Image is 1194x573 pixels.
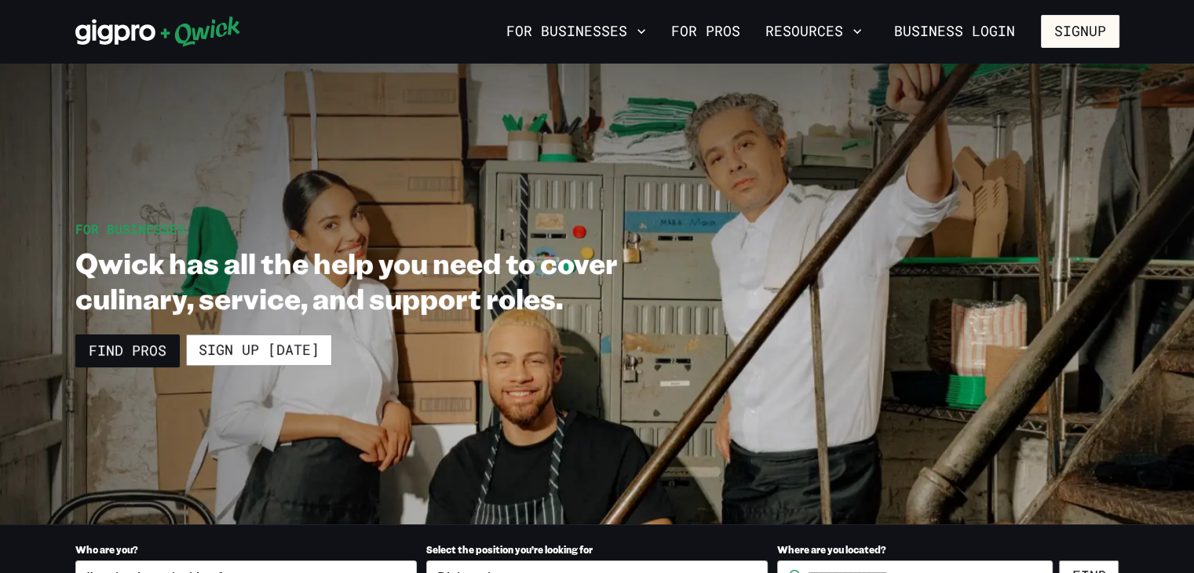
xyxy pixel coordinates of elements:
a: For Pros [665,18,747,45]
span: Who are you? [75,543,138,556]
span: Select the position you’re looking for [426,543,593,556]
button: Signup [1041,15,1119,48]
a: Business Login [881,15,1028,48]
a: Find Pros [75,334,180,367]
button: For Businesses [500,18,652,45]
h1: Qwick has all the help you need to cover culinary, service, and support roles. [75,245,702,316]
span: Where are you located? [777,543,886,556]
button: Resources [759,18,868,45]
a: Sign up [DATE] [186,334,332,366]
span: For Businesses [75,221,185,237]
